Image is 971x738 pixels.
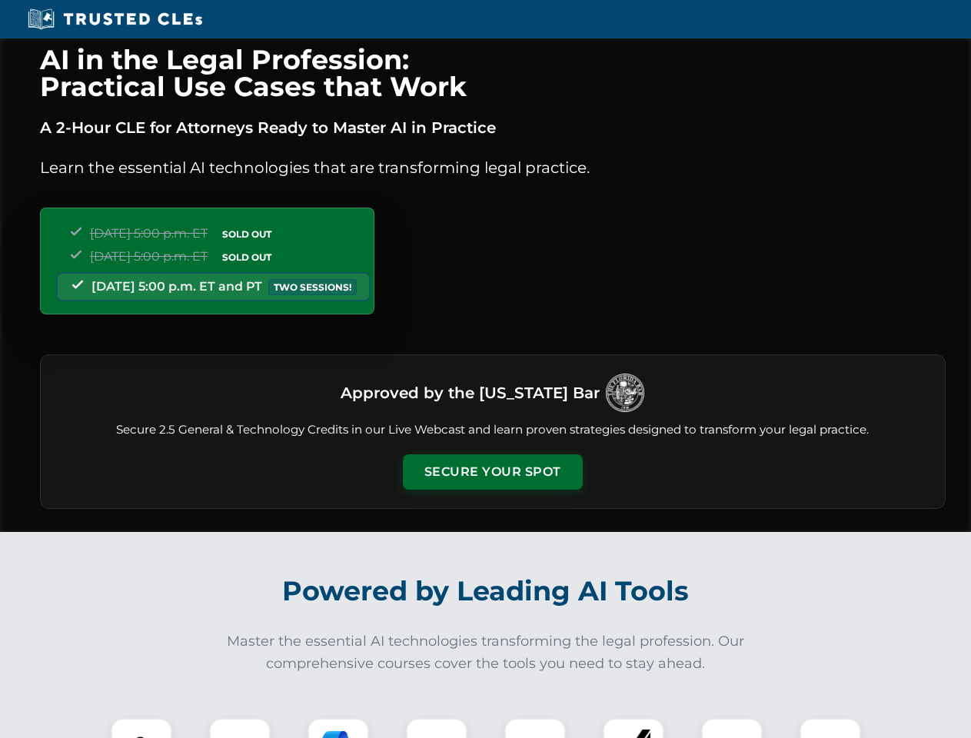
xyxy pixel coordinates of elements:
span: SOLD OUT [217,249,277,265]
p: Learn the essential AI technologies that are transforming legal practice. [40,155,946,180]
h2: Powered by Leading AI Tools [60,564,912,618]
h3: Approved by the [US_STATE] Bar [341,379,600,407]
button: Secure Your Spot [403,454,583,490]
p: A 2-Hour CLE for Attorneys Ready to Master AI in Practice [40,115,946,140]
h1: AI in the Legal Profession: Practical Use Cases that Work [40,46,946,100]
span: [DATE] 5:00 p.m. ET [90,226,208,241]
p: Master the essential AI technologies transforming the legal profession. Our comprehensive courses... [217,630,755,675]
p: Secure 2.5 General & Technology Credits in our Live Webcast and learn proven strategies designed ... [59,421,926,439]
span: [DATE] 5:00 p.m. ET [90,249,208,264]
img: Trusted CLEs [23,8,207,31]
span: SOLD OUT [217,226,277,242]
img: Logo [606,374,644,412]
